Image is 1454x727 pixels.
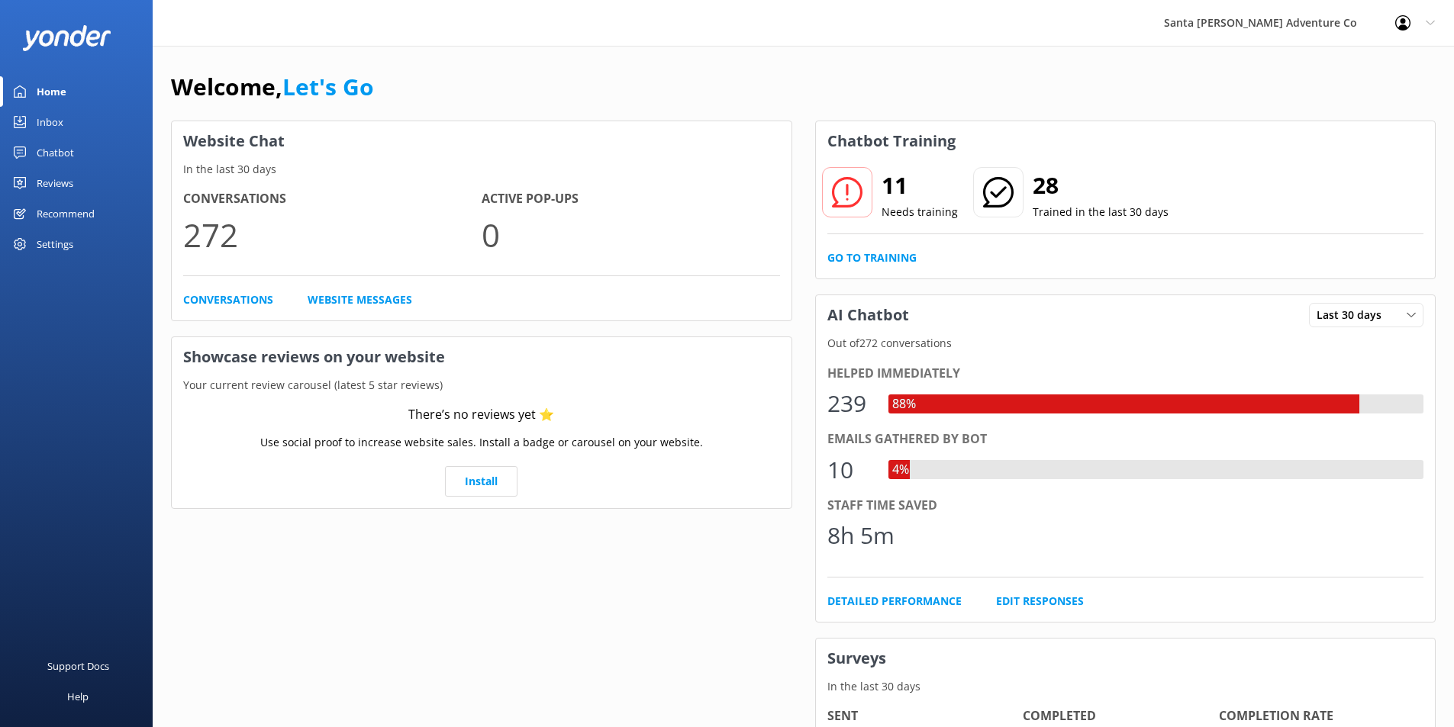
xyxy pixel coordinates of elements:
[37,137,74,168] div: Chatbot
[1317,307,1391,323] span: Last 30 days
[67,681,89,712] div: Help
[816,678,1436,695] p: In the last 30 days
[183,209,482,260] p: 272
[827,593,962,610] a: Detailed Performance
[260,434,703,451] p: Use social proof to increase website sales. Install a badge or carousel on your website.
[888,460,913,480] div: 4%
[23,25,111,50] img: yonder-white-logo.png
[183,291,273,308] a: Conversations
[827,517,895,554] div: 8h 5m
[1033,167,1169,204] h2: 28
[482,209,780,260] p: 0
[37,198,95,229] div: Recommend
[37,76,66,107] div: Home
[172,337,791,377] h3: Showcase reviews on your website
[1023,706,1219,726] h4: Completed
[816,639,1436,678] h3: Surveys
[37,229,73,259] div: Settings
[482,189,780,209] h4: Active Pop-ups
[816,121,967,161] h3: Chatbot Training
[882,204,958,220] p: Needs training
[827,496,1424,516] div: Staff time saved
[308,291,412,308] a: Website Messages
[1219,706,1415,726] h4: Completion Rate
[827,249,917,266] a: Go to Training
[37,107,63,137] div: Inbox
[827,364,1424,384] div: Helped immediately
[888,394,920,414] div: 88%
[1033,204,1169,220] p: Trained in the last 30 days
[827,385,873,422] div: 239
[282,71,374,102] a: Let's Go
[882,167,958,204] h2: 11
[816,295,920,335] h3: AI Chatbot
[172,121,791,161] h3: Website Chat
[172,377,791,394] p: Your current review carousel (latest 5 star reviews)
[172,161,791,178] p: In the last 30 days
[996,593,1084,610] a: Edit Responses
[37,168,73,198] div: Reviews
[47,651,109,681] div: Support Docs
[827,429,1424,449] div: Emails gathered by bot
[183,189,482,209] h4: Conversations
[816,335,1436,352] p: Out of 272 conversations
[171,69,374,105] h1: Welcome,
[827,452,873,488] div: 10
[827,706,1024,726] h4: Sent
[408,405,554,425] div: There’s no reviews yet ⭐
[445,466,517,497] a: Install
